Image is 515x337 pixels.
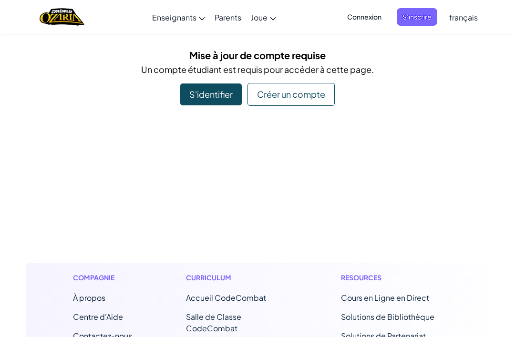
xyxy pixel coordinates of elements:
a: Cours en Ligne en Direct [341,293,429,303]
h1: Compagnie [73,273,132,283]
span: Joue [251,12,268,22]
span: Enseignants [152,12,196,22]
div: Créer un compte [247,83,335,106]
button: Connexion [341,8,387,26]
a: À propos [73,293,105,303]
button: S'inscrire [397,8,437,26]
p: Un compte étudiant est requis pour accéder à cette page. [33,62,482,76]
img: Home [40,7,84,27]
a: français [444,4,483,30]
a: Joue [246,4,281,30]
span: Accueil CodeCombat [186,293,266,303]
a: Ozaria by CodeCombat logo [40,7,84,27]
h5: Mise à jour de compte requise [33,48,482,62]
a: Centre d'Aide [73,312,123,322]
a: Salle de Classe CodeCombat [186,312,241,333]
h1: Curriculum [186,273,288,283]
a: Parents [210,4,246,30]
a: Enseignants [147,4,210,30]
a: Solutions de Bibliothèque [341,312,434,322]
span: français [449,12,478,22]
div: S'identifier [180,83,242,105]
h1: Resources [341,273,443,283]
